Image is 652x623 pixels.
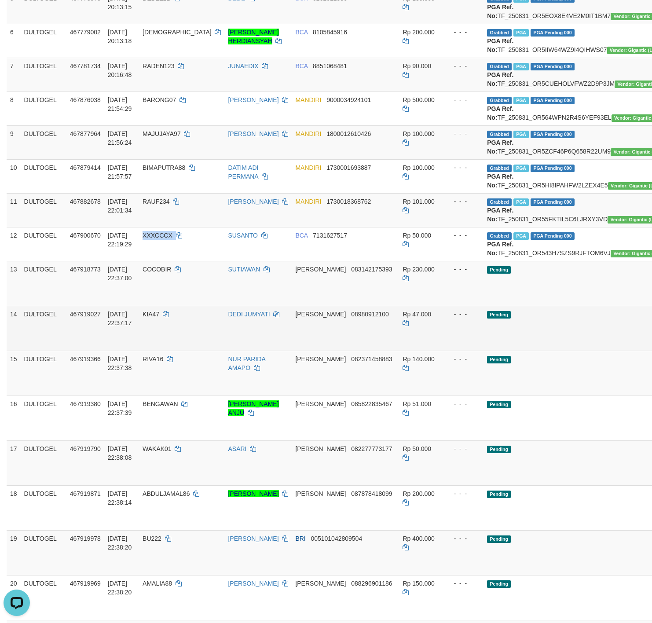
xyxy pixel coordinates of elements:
[21,125,66,159] td: DULTOGEL
[447,355,480,363] div: - - -
[447,95,480,104] div: - - -
[143,445,172,452] span: WAKAK01
[228,400,278,416] a: [PERSON_NAME] ANJU
[403,62,431,70] span: Rp 90.000
[228,198,278,205] a: [PERSON_NAME]
[143,198,169,205] span: RAUF234
[447,534,480,543] div: - - -
[228,266,260,273] a: SUTIAWAN
[403,311,431,318] span: Rp 47.000
[295,266,346,273] span: [PERSON_NAME]
[487,356,511,363] span: Pending
[531,63,575,70] span: PGA Pending
[70,355,101,363] span: 467919366
[70,29,101,36] span: 467779002
[403,490,434,497] span: Rp 200.000
[513,63,529,70] span: Marked by bwjop
[70,535,101,542] span: 467919978
[295,445,346,452] span: [PERSON_NAME]
[311,535,362,542] span: Copy 005101042809504 to clipboard
[21,159,66,193] td: DULTOGEL
[70,311,101,318] span: 467919027
[108,62,132,78] span: [DATE] 20:16:48
[447,197,480,206] div: - - -
[351,445,392,452] span: Copy 082277773177 to clipboard
[531,232,575,240] span: PGA Pending
[143,311,159,318] span: KIA47
[487,139,513,155] b: PGA Ref. No:
[143,29,212,36] span: [DEMOGRAPHIC_DATA]
[531,198,575,206] span: PGA Pending
[108,355,132,371] span: [DATE] 22:37:38
[487,491,511,498] span: Pending
[513,131,529,138] span: Marked by bwjop
[531,165,575,172] span: PGA Pending
[228,490,278,497] a: [PERSON_NAME]
[487,63,512,70] span: Grabbed
[447,310,480,319] div: - - -
[295,62,308,70] span: BCA
[403,355,434,363] span: Rp 140.000
[108,198,132,214] span: [DATE] 22:01:34
[143,164,185,171] span: BIMAPUTRA88
[513,29,529,37] span: Marked by bwjop
[513,232,529,240] span: Marked by bwjop
[228,130,278,137] a: [PERSON_NAME]
[487,241,513,257] b: PGA Ref. No:
[108,96,132,112] span: [DATE] 21:54:29
[108,130,132,146] span: [DATE] 21:56:24
[403,400,431,407] span: Rp 51.000
[351,490,392,497] span: Copy 087878418099 to clipboard
[7,92,21,125] td: 8
[487,401,511,408] span: Pending
[143,580,172,587] span: AMALIA88
[108,164,132,180] span: [DATE] 21:57:57
[403,96,434,103] span: Rp 500.000
[295,355,346,363] span: [PERSON_NAME]
[487,4,513,19] b: PGA Ref. No:
[21,227,66,261] td: DULTOGEL
[487,266,511,274] span: Pending
[143,96,176,103] span: BARONG07
[7,396,21,440] td: 16
[143,232,172,239] span: XXXCCCX
[143,266,171,273] span: COCOBIR
[447,163,480,172] div: - - -
[403,232,431,239] span: Rp 50.000
[487,535,511,543] span: Pending
[228,29,278,44] a: [PERSON_NAME] HERDIANSYAH
[7,24,21,58] td: 6
[487,207,513,223] b: PGA Ref. No:
[4,4,30,30] button: Open LiveChat chat widget
[403,198,434,205] span: Rp 101.000
[7,485,21,530] td: 18
[21,261,66,306] td: DULTOGEL
[487,165,512,172] span: Grabbed
[513,165,529,172] span: Marked by bwjop
[313,29,347,36] span: Copy 8105845916 to clipboard
[7,193,21,227] td: 11
[513,198,529,206] span: Marked by bwjop
[7,261,21,306] td: 13
[487,446,511,453] span: Pending
[108,445,132,461] span: [DATE] 22:38:08
[70,96,101,103] span: 467876038
[21,396,66,440] td: DULTOGEL
[21,24,66,58] td: DULTOGEL
[295,535,305,542] span: BRI
[351,355,392,363] span: Copy 082371458883 to clipboard
[21,92,66,125] td: DULTOGEL
[143,130,181,137] span: MAJUJAYA97
[21,58,66,92] td: DULTOGEL
[447,579,480,588] div: - - -
[108,29,132,44] span: [DATE] 20:13:18
[447,28,480,37] div: - - -
[447,231,480,240] div: - - -
[143,535,161,542] span: BU222
[21,193,66,227] td: DULTOGEL
[70,130,101,137] span: 467877964
[70,266,101,273] span: 467918773
[143,400,178,407] span: BENGAWAN
[513,97,529,104] span: Marked by bwjop
[228,232,257,239] a: SUSANTO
